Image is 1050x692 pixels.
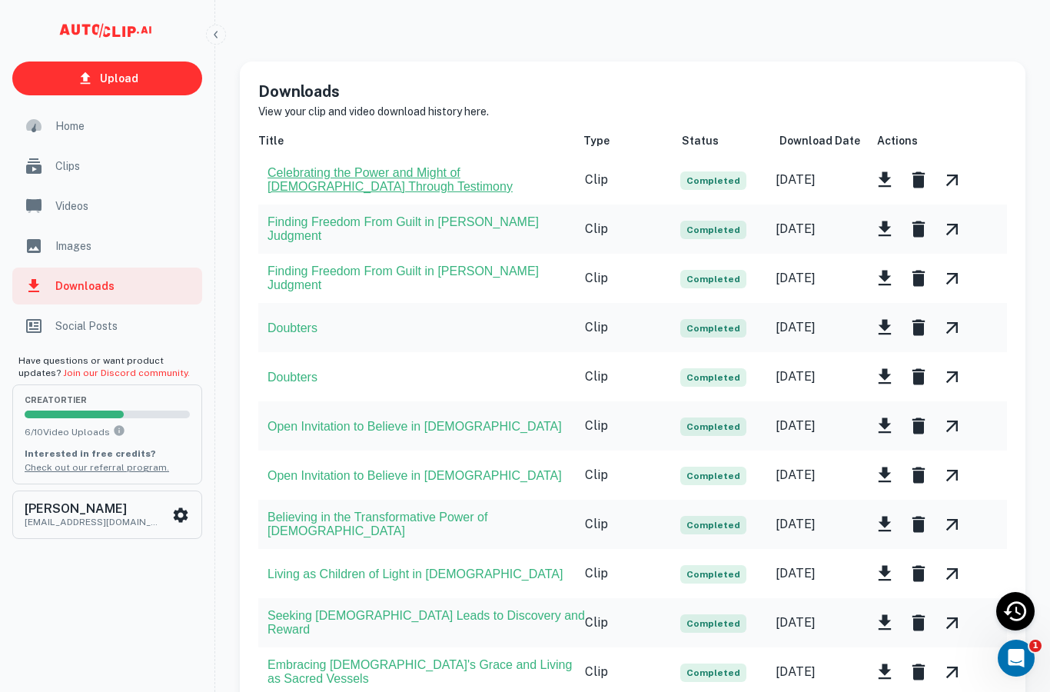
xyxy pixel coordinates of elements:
button: creatorTier6/10Video UploadsYou can upload 10 videos per month on the creator tier. Upgrade to up... [12,384,202,484]
button: Embracing [DEMOGRAPHIC_DATA]'s Grace and Living as Sacred Vessels [267,658,585,686]
a: Check out our referral program. [25,462,169,473]
button: [PERSON_NAME][EMAIL_ADDRESS][DOMAIN_NAME] [12,491,202,538]
p: [DATE] [776,466,871,484]
p: clip [585,614,680,632]
span: Downloads [55,278,193,294]
a: Clips [12,148,202,185]
p: clip [585,417,680,435]
h6: Actions [877,132,1007,149]
span: completed [680,368,746,387]
button: Living as Children of Light in [DEMOGRAPHIC_DATA] [267,567,563,581]
a: Join our Discord community. [63,368,190,378]
h6: [PERSON_NAME] [25,503,163,515]
p: [DATE] [776,368,871,386]
p: clip [585,515,680,534]
span: completed [680,614,746,633]
span: Images [55,238,193,255]
a: Social Posts [12,308,202,344]
iframe: Intercom live chat [998,640,1035,677]
p: [EMAIL_ADDRESS][DOMAIN_NAME] [25,515,163,529]
p: clip [585,466,680,484]
span: completed [680,171,746,190]
button: Doubters [267,321,317,335]
span: creator Tier [25,396,190,404]
p: [DATE] [776,515,871,534]
a: Upload [12,62,202,95]
span: completed [680,221,746,239]
span: Home [55,118,193,135]
p: clip [585,368,680,386]
button: Celebrating the Power and Might of [DEMOGRAPHIC_DATA] Through Testimony [267,166,585,194]
a: Images [12,228,202,264]
svg: You can upload 10 videos per month on the creator tier. Upgrade to upload more. [113,424,125,437]
span: completed [680,516,746,534]
button: Believing in the Transformative Power of [DEMOGRAPHIC_DATA] [267,511,585,538]
div: Recent Activity [996,592,1035,630]
p: clip [585,318,680,337]
button: Finding Freedom From Guilt in [PERSON_NAME] Judgment [267,264,585,292]
p: Interested in free credits? [25,447,190,461]
h6: Title [258,132,583,149]
p: [DATE] [776,417,871,435]
button: Open Invitation to Believe in [DEMOGRAPHIC_DATA] [267,469,562,483]
span: Have questions or want product updates? [18,355,190,378]
span: Clips [55,158,193,175]
h5: Downloads [258,80,1007,103]
p: [DATE] [776,269,871,288]
h6: Status [682,132,779,149]
p: Upload [100,70,138,87]
span: 1 [1029,640,1042,652]
span: completed [680,467,746,485]
span: completed [680,319,746,338]
span: completed [680,418,746,436]
span: completed [680,565,746,584]
p: [DATE] [776,614,871,632]
p: clip [585,564,680,583]
p: View your clip and video download history here. [258,103,1007,120]
p: clip [585,269,680,288]
p: 6 / 10 Video Uploads [25,424,190,439]
p: [DATE] [776,564,871,583]
p: [DATE] [776,663,871,681]
span: Social Posts [55,318,193,334]
p: [DATE] [776,318,871,337]
span: completed [680,270,746,288]
h6: Type [583,132,681,149]
button: Open Invitation to Believe in [DEMOGRAPHIC_DATA] [267,420,562,434]
p: clip [585,171,680,189]
a: Videos [12,188,202,225]
h6: Download Date [779,132,877,149]
button: Seeking [DEMOGRAPHIC_DATA] Leads to Discovery and Reward [267,609,585,637]
span: completed [680,664,746,682]
button: Doubters [267,371,317,384]
p: [DATE] [776,171,871,189]
p: [DATE] [776,220,871,238]
span: Videos [55,198,193,215]
button: Finding Freedom From Guilt in [PERSON_NAME] Judgment [267,215,585,243]
a: Downloads [12,268,202,304]
p: clip [585,663,680,681]
a: Home [12,108,202,145]
p: clip [585,220,680,238]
